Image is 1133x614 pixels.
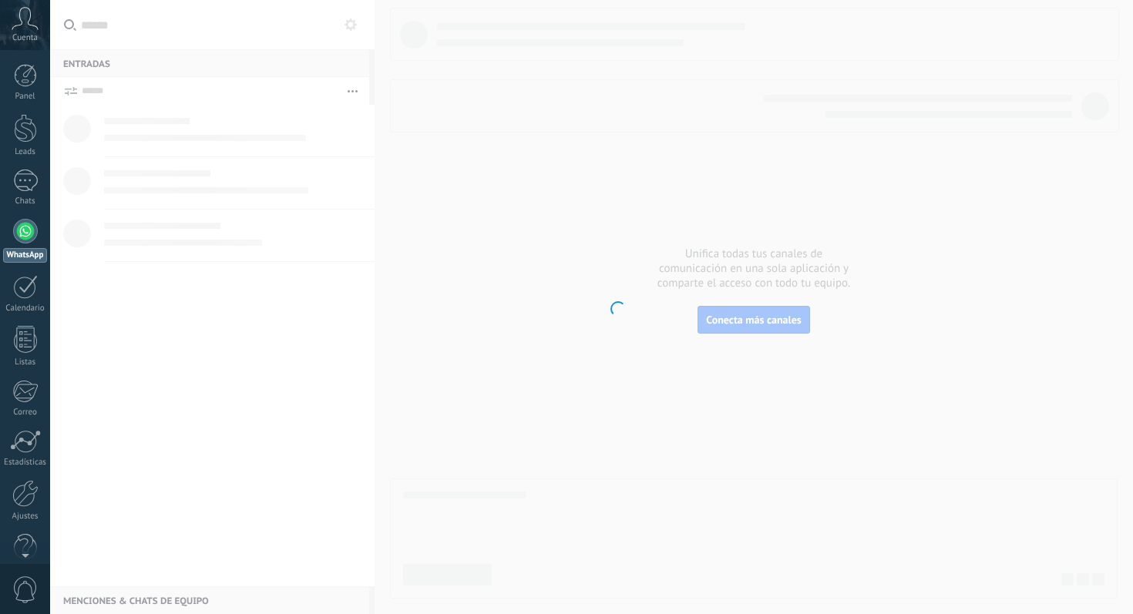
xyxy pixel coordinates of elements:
[3,458,48,468] div: Estadísticas
[3,357,48,367] div: Listas
[3,147,48,157] div: Leads
[3,92,48,102] div: Panel
[12,33,38,43] span: Cuenta
[3,512,48,522] div: Ajustes
[3,196,48,206] div: Chats
[3,248,47,263] div: WhatsApp
[3,408,48,418] div: Correo
[3,304,48,314] div: Calendario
